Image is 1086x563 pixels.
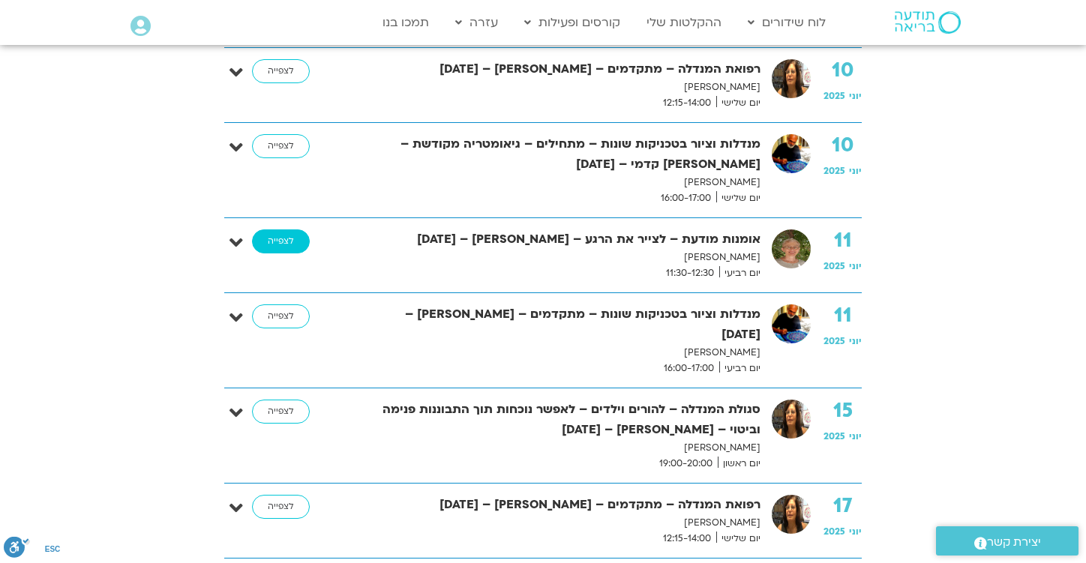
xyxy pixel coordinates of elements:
a: לצפייה [252,400,310,424]
strong: מנדלות וציור בטכניקות שונות – מתקדמים – [PERSON_NAME] – [DATE] [367,304,760,345]
span: 12:15-14:00 [658,531,716,547]
strong: 11 [823,304,862,327]
a: לצפייה [252,229,310,253]
strong: 11 [823,229,862,252]
img: תודעה בריאה [895,11,961,34]
span: יום שלישי [716,95,760,111]
a: עזרה [448,8,505,37]
span: 11:30-12:30 [661,265,719,281]
span: 16:00-17:00 [658,361,719,376]
p: [PERSON_NAME] [367,175,760,190]
strong: 10 [823,59,862,82]
p: [PERSON_NAME] [367,345,760,361]
span: יום רביעי [719,361,760,376]
span: 2025 [823,430,845,442]
a: תמכו בנו [375,8,436,37]
a: לצפייה [252,304,310,328]
span: 2025 [823,526,845,538]
span: 16:00-17:00 [655,190,716,206]
a: יצירת קשר [936,526,1078,556]
span: יוני [849,526,862,538]
span: 2025 [823,165,845,177]
span: יוני [849,260,862,272]
strong: אומנות מודעת – לצייר את הרגע – [PERSON_NAME] – [DATE] [367,229,760,250]
a: לצפייה [252,495,310,519]
strong: רפואת המנדלה – מתקדמים – [PERSON_NAME] – [DATE] [367,59,760,79]
p: [PERSON_NAME] [367,440,760,456]
p: [PERSON_NAME] [367,250,760,265]
span: 2025 [823,335,845,347]
strong: רפואת המנדלה – מתקדמים – [PERSON_NAME] – [DATE] [367,495,760,515]
a: ההקלטות שלי [639,8,729,37]
span: 19:00-20:00 [654,456,718,472]
span: יוני [849,430,862,442]
span: יום רביעי [719,265,760,281]
strong: 10 [823,134,862,157]
strong: 17 [823,495,862,517]
span: 2025 [823,90,845,102]
p: [PERSON_NAME] [367,515,760,531]
strong: 15 [823,400,862,422]
a: לוח שידורים [740,8,833,37]
a: לצפייה [252,59,310,83]
strong: מנדלות וציור בטכניקות שונות – מתחילים – גיאומטריה מקודשת – [PERSON_NAME] קדמי – [DATE] [367,134,760,175]
span: יום שלישי [716,531,760,547]
span: יוני [849,335,862,347]
a: לצפייה [252,134,310,158]
span: יוני [849,90,862,102]
p: [PERSON_NAME] [367,79,760,95]
span: יום ראשון [718,456,760,472]
span: 12:15-14:00 [658,95,716,111]
span: יוני [849,165,862,177]
span: יום שלישי [716,190,760,206]
strong: סגולת המנדלה – להורים וילדים – לאפשר נוכחות תוך התבוננות פנימה וביטוי – [PERSON_NAME] – [DATE] [367,400,760,440]
span: יצירת קשר [987,532,1041,553]
a: קורסים ופעילות [517,8,628,37]
span: 2025 [823,260,845,272]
